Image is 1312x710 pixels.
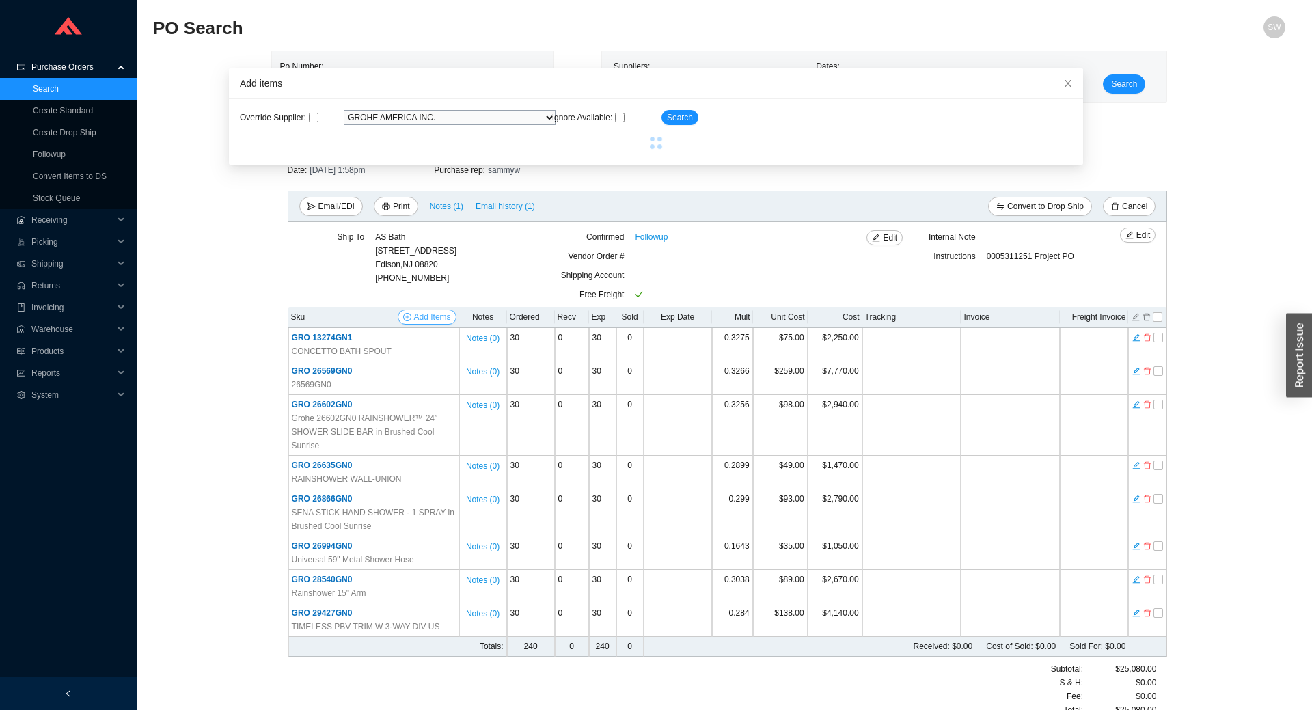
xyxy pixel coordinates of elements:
span: Reports [31,362,113,384]
span: edit [1132,400,1140,409]
div: $0.00 [1083,676,1156,689]
span: Notes ( 0 ) [466,540,500,554]
td: 0.299 [712,489,753,536]
span: Warehouse [31,318,113,340]
th: Ordered [507,307,555,328]
span: Search [1111,77,1137,91]
td: 0 [555,489,589,536]
td: 0 [555,328,589,361]
button: delete [1143,398,1152,408]
span: GRO 13274GN1 [292,333,353,342]
input: Override Supplier: [309,113,318,122]
span: edit [872,234,880,243]
td: $75.00 [753,328,808,361]
button: delete [1143,573,1152,583]
h2: PO Search [153,16,1002,40]
button: Search [1103,74,1145,94]
button: delete [1143,331,1152,341]
button: Notes (0) [465,459,500,468]
span: S & H: [1059,676,1083,689]
span: Notes ( 0 ) [466,459,500,473]
span: GRO 26602GN0 [292,400,353,409]
span: delete [1143,575,1151,584]
span: customer-service [16,282,26,290]
button: edit [1132,459,1141,469]
td: 0 [555,570,589,603]
span: Returns [31,275,113,297]
button: edit [1132,540,1141,549]
button: deleteCancel [1103,197,1156,216]
span: close [1063,79,1073,88]
th: Exp Date [644,307,712,328]
td: $35.00 [753,536,808,570]
span: Purchase rep: [434,165,488,175]
button: Notes (1) [429,199,464,208]
span: edit [1132,541,1140,551]
span: read [16,347,26,355]
td: 0 [555,637,589,657]
button: delete [1143,365,1152,374]
th: Unit Cost [753,307,808,328]
span: Confirmed [586,232,624,242]
span: Vendor Order # [568,251,624,261]
span: edit [1132,333,1140,342]
span: Receiving [31,209,113,231]
button: swapConvert to Drop Ship [988,197,1092,216]
span: printer [382,202,390,212]
td: 0 [616,361,644,395]
td: 30 [507,603,555,637]
td: 0.1643 [712,536,753,570]
td: 240 [507,637,555,657]
span: delete [1143,461,1151,470]
span: TIMELESS PBV TRIM W 3-WAY DIV US [292,620,440,633]
button: delete [1143,540,1152,549]
span: Products [31,340,113,362]
td: 30 [589,395,616,456]
a: Followup [635,230,668,244]
span: sammyw [488,165,520,175]
td: $2,250.00 [808,328,862,361]
button: delete [1143,607,1152,616]
td: 0 [555,536,589,570]
td: 0 [555,395,589,456]
td: 0.3038 [712,570,753,603]
th: Mult [712,307,753,328]
span: Internal Note [929,232,976,242]
a: Search [33,84,59,94]
span: GRO 29427GN0 [292,608,353,618]
span: System [31,384,113,406]
td: $2,940.00 [808,395,862,456]
td: 30 [589,328,616,361]
td: 0 [616,456,644,489]
div: 0005311251 Project PO [987,249,1113,269]
td: 0 [616,489,644,536]
button: Notes (0) [465,398,500,407]
td: 30 [507,536,555,570]
span: Notes ( 0 ) [466,331,500,345]
span: RAINSHOWER WALL-UNION [292,472,402,486]
span: SW [1268,16,1281,38]
span: SENA STICK HAND SHOWER - 1 SPRAY in Brushed Cool Sunrise [292,506,456,533]
span: delete [1143,333,1151,342]
span: delete [1143,494,1151,504]
td: 0.3275 [712,328,753,361]
td: 30 [589,603,616,637]
th: Freight Invoice [1060,307,1128,328]
td: $93.00 [753,489,808,536]
th: Recv [555,307,589,328]
td: 0.3266 [712,361,753,395]
td: 0 [616,395,644,456]
button: delete [1143,459,1152,469]
td: $1,050.00 [808,536,862,570]
button: Email history (1) [475,197,536,216]
td: $4,140.00 [808,603,862,637]
button: delete [1142,311,1151,320]
span: Fee : [1067,689,1083,703]
td: 30 [589,489,616,536]
span: Override Supplier : [240,113,306,122]
td: $2,670.00 [808,570,862,603]
td: 30 [589,536,616,570]
button: Notes (0) [465,573,500,582]
span: delete [1143,400,1151,409]
span: Rainshower 15" Arm [292,586,366,600]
